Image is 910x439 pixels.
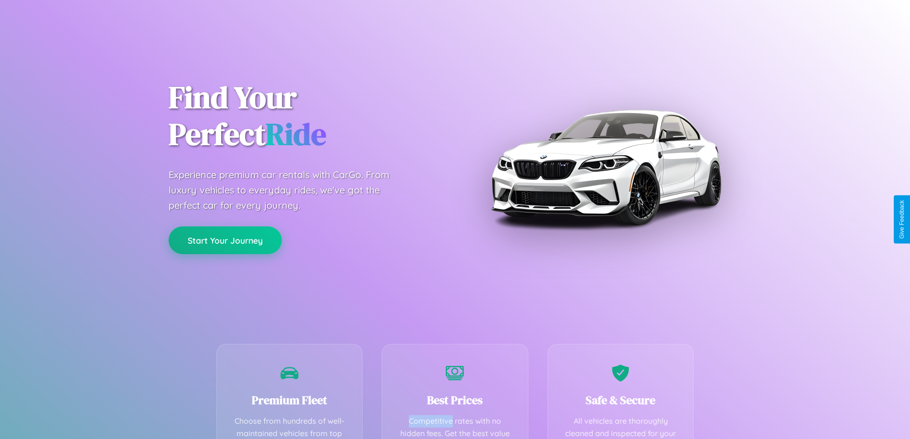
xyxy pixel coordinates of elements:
img: Premium BMW car rental vehicle [486,48,725,287]
h1: Find Your Perfect [169,79,441,153]
div: Give Feedback [899,200,905,239]
h3: Best Prices [396,392,514,408]
p: Experience premium car rentals with CarGo. From luxury vehicles to everyday rides, we've got the ... [169,167,407,213]
button: Start Your Journey [169,226,282,254]
h3: Safe & Secure [562,392,679,408]
span: Ride [266,113,326,155]
h3: Premium Fleet [231,392,348,408]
